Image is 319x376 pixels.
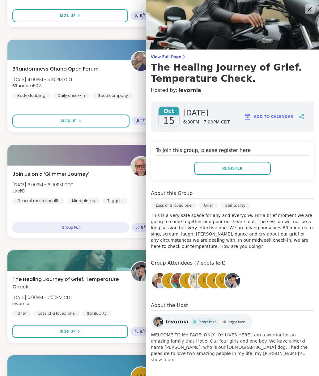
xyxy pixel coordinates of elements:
[151,62,314,84] h3: The Healing Journey of Grief. Temperature Check.
[171,273,186,288] img: jaylacole35
[151,302,314,311] h4: About the Host
[244,113,251,120] img: ShareWell Logomark
[222,166,243,171] span: Register
[223,320,226,323] img: Bright Host
[198,320,216,324] span: Rocket Peer
[166,318,188,326] span: levornia
[67,198,100,204] div: Mindfulness
[241,109,296,124] button: Add to Calendar
[12,222,129,233] div: Group Full
[215,272,232,289] a: w
[156,147,309,156] h4: To join this group, please register here
[151,190,193,197] h4: About this Group
[61,118,77,124] span: Sign Up
[141,225,148,230] span: 8 / 8
[102,198,128,204] div: Triggers
[92,93,133,99] div: Good company
[224,272,241,289] a: levornia
[151,357,314,363] span: show more
[225,273,240,288] img: levornia
[12,325,128,338] button: Sign Up
[151,54,314,84] a: View Full PageThe Healing Journey of Grief. Temperature Check.
[163,115,175,127] span: 15
[254,114,293,119] span: Add to Calendar
[60,13,76,19] span: Sign Up
[12,300,29,307] b: levornia
[12,182,73,188] span: [DATE] 5:00PM - 6:00PM CDT
[212,275,217,287] span: k
[151,272,168,289] a: LaTisha5150
[12,9,128,22] button: Sign Up
[60,329,76,334] span: Sign Up
[140,13,148,18] span: 11 / 14
[141,119,148,123] span: 1 / 12
[202,275,209,287] span: m
[151,212,314,249] p: This is a very safe space for any and everyone. For a brief moment we are going to come together ...
[12,93,50,99] div: Body doubling
[220,202,250,209] div: Spirituality
[153,317,163,327] img: levornia
[151,202,197,209] div: Loss of a loved one
[12,65,99,73] span: BRandomness Ohana Open Forum
[151,332,314,357] span: WELCOME TO MY PAGE: ONLY JOY LIVES HERE I am a warrior for an amazing family that I love. Our fou...
[151,314,253,329] a: levornialevorniaRocket PeerRocket PeerBright HostBright Host
[206,272,223,289] a: k
[167,275,172,287] span: C
[228,320,245,324] span: Bright Host
[131,157,151,176] img: JackB
[12,310,31,317] div: Grief
[12,171,89,178] span: Join us on a ‘Glimmer Journey'
[170,272,187,289] a: jaylacole35
[140,329,148,334] span: 9 / 16
[188,272,205,289] a: GayleG
[12,76,73,83] span: [DATE] 4:00PM - 5:30PM CDT
[12,115,130,127] button: Sign Up
[193,320,196,323] img: Rocket Peer
[12,276,124,291] span: The Healing Journey of Grief. Temperature Check.
[131,52,151,71] img: BRandom502
[183,119,230,125] span: 6:00PM - 7:00PM CDT
[33,310,79,317] div: Loss of a loved one
[12,294,72,300] span: [DATE] 6:00PM - 7:00PM CDT
[183,108,230,118] span: [DATE]
[159,107,179,115] span: Oct
[12,83,41,89] b: BRandom502
[82,310,112,317] div: Spirituality
[194,162,271,175] button: Register
[12,198,65,204] div: General mental health
[185,275,191,287] span: G
[151,259,314,268] h4: Group Attendees (7 spots left)
[199,202,218,209] div: Grief
[53,93,90,99] div: Daily check-in
[178,87,201,94] a: levornia
[219,275,228,287] span: w
[179,272,196,289] a: G
[161,272,178,289] a: C
[151,87,314,94] h4: Hosted by:
[189,273,204,288] img: GayleG
[12,188,25,194] b: JackB
[151,54,314,59] span: View Full Page
[152,273,167,288] img: LaTisha5150
[131,262,151,281] img: levornia
[197,272,214,289] a: m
